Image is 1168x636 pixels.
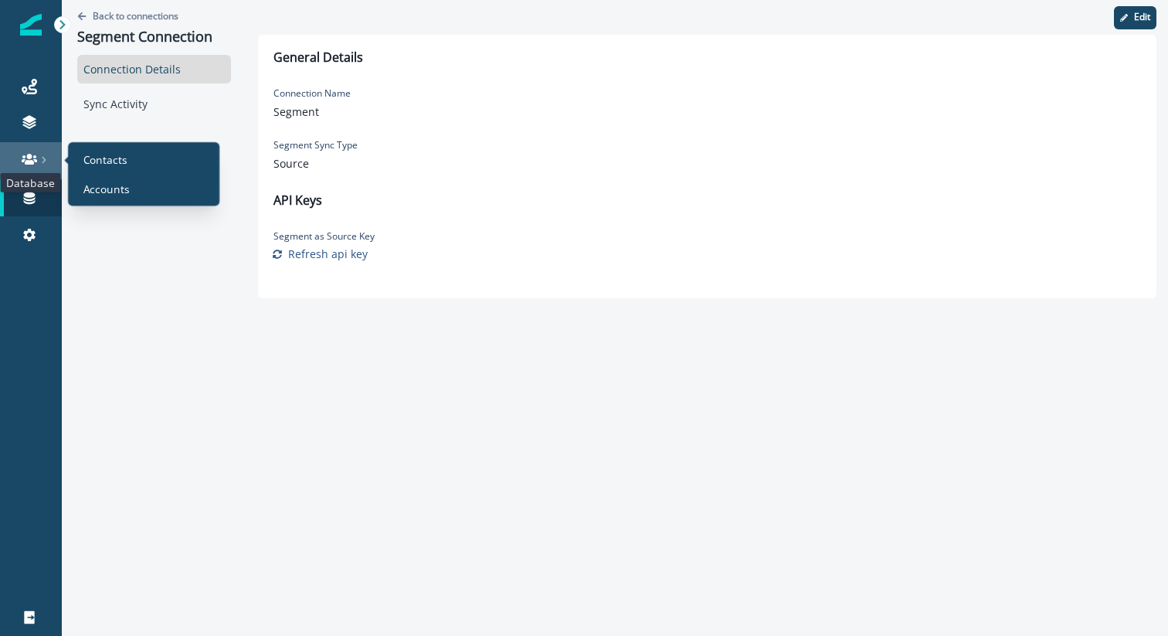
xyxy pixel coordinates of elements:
button: Go back [77,9,178,22]
img: Inflection [20,14,42,36]
a: Accounts [74,177,213,199]
p: Refresh api key [288,247,368,261]
h2: API Keys [273,193,1141,208]
a: Contacts [74,148,213,171]
div: Connection Details [77,55,231,83]
p: Segment Connection [77,29,231,46]
h2: General Details [273,50,1141,65]
p: Segment Sync Type [273,138,428,152]
p: Connection Name [273,87,428,100]
p: Source [273,155,428,172]
p: Segment as Source Key [273,230,467,243]
p: Contacts [83,151,127,168]
p: Back to connections [93,9,178,22]
p: Edit [1134,12,1150,22]
button: Edit [1114,6,1156,29]
p: Accounts [83,181,130,197]
div: Sync Activity [77,90,231,118]
button: Refresh api key [273,247,366,261]
p: Segment [273,104,428,120]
